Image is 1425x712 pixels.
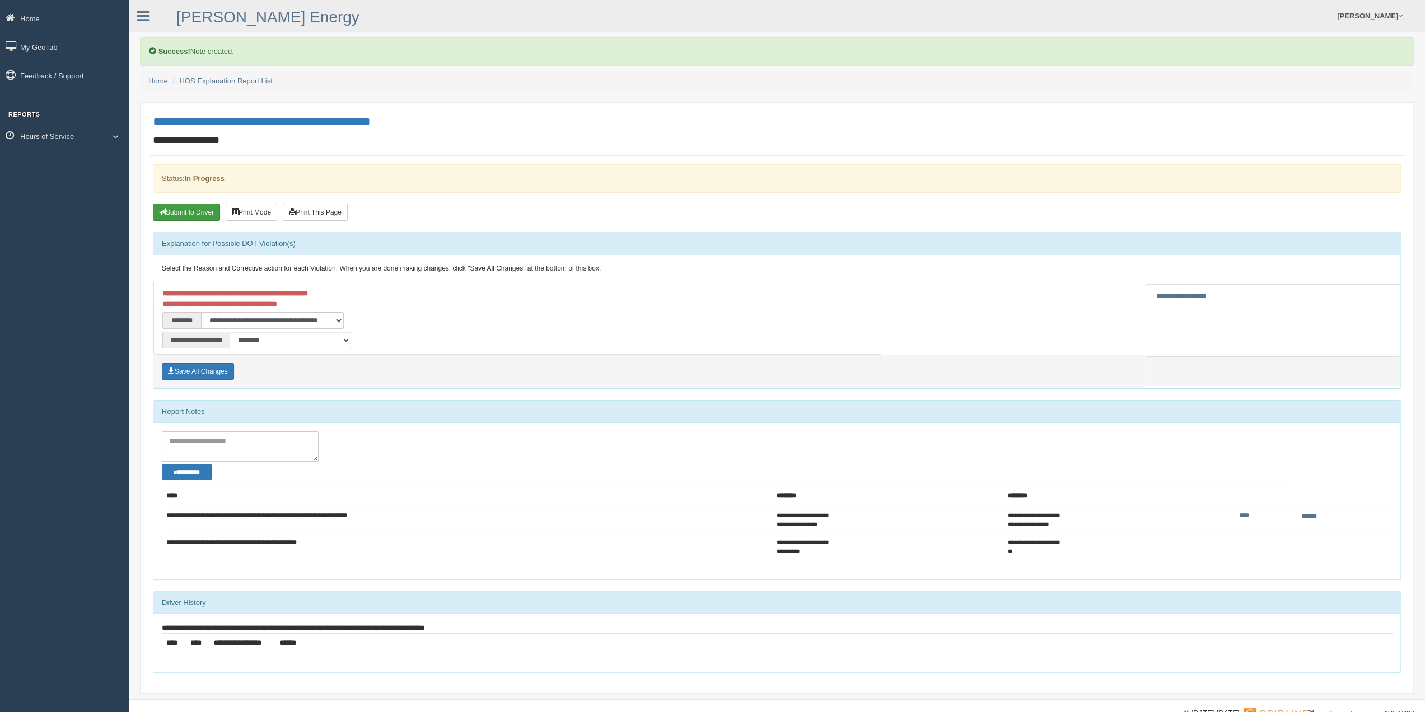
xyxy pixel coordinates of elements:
a: [PERSON_NAME] Energy [176,8,359,26]
div: Note created. [140,37,1414,66]
a: Home [148,77,168,85]
button: Change Filter Options [162,464,212,480]
b: Success! [158,47,190,55]
button: Submit To Driver [153,204,220,221]
strong: In Progress [184,174,225,183]
div: Report Notes [153,401,1400,423]
div: Explanation for Possible DOT Violation(s) [153,232,1400,255]
div: Driver History [153,592,1400,614]
button: Print This Page [283,204,348,221]
div: Status: [153,164,1401,193]
button: Print Mode [226,204,277,221]
a: HOS Explanation Report List [180,77,273,85]
div: Select the Reason and Corrective action for each Violation. When you are done making changes, cli... [153,255,1400,282]
button: Save [162,363,234,380]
